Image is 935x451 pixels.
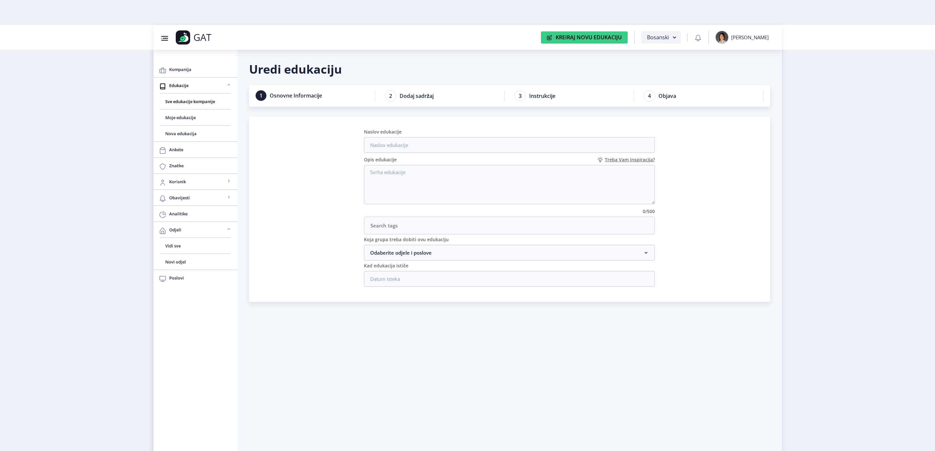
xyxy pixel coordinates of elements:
span: Dodaj sadržaj [400,93,434,99]
span: 1 [256,90,266,101]
a: Značke [153,158,237,173]
a: Kompanija [153,62,237,77]
a: Vidi sve [160,238,231,254]
input: Naslov edukacije [364,137,655,153]
span: Korisnik [169,178,225,186]
a: Analitike [153,206,237,222]
button: Kreiraj Novu Edukaciju [541,31,628,44]
span: Edukacije [169,81,225,89]
span: Kompanija [169,65,232,73]
span: Nova edukacija [165,130,225,137]
h1: Uredi edukaciju [249,62,770,77]
span: Instrukcije [529,93,555,99]
span: 2 [385,90,396,101]
p: GAT [193,34,211,41]
label: Opis edukacije [364,157,397,162]
span: 3 [514,90,526,101]
a: Novi odjel [160,254,231,270]
a: Nova edukacija [160,126,231,141]
a: Obavijesti [153,190,237,206]
span: Obavijesti [169,194,225,202]
span: Sve edukacije kompanije [165,98,225,105]
a: Sve edukacije kompanije [160,94,231,109]
span: Moje edukacije [165,114,225,121]
span: Novi odjel [165,258,225,266]
a: Ankete [153,142,237,157]
span: Odjeli [169,226,225,234]
span: Analitike [169,210,232,218]
img: create-new-education-icon.svg [547,35,552,40]
a: Korisnik [153,174,237,189]
nb-accordion-item-header: Odaberite odjele i poslove [364,245,655,261]
a: Edukacije [153,78,237,93]
span: Treba Vam inspiracija? [605,156,655,163]
div: [PERSON_NAME] [731,34,769,41]
label: Kad edukacija ističe [364,263,408,268]
label: 0/500 [643,209,655,214]
a: Odjeli [153,222,237,238]
a: Poslovi [153,270,237,286]
span: Ankete [169,146,232,153]
span: Značke [169,162,232,170]
input: Datum isteka [364,271,655,287]
span: Osnovne Informacije [270,92,322,99]
a: Moje edukacije [160,110,231,125]
span: Objava [658,93,676,99]
img: need-inspiration-icon.svg [596,156,605,164]
label: Koja grupa treba dobiti ovu edukaciju [364,237,449,242]
span: Vidi sve [165,242,225,250]
a: GAT [176,30,253,45]
label: Naslov edukacije [364,129,402,135]
span: 4 [644,90,655,101]
button: Bosanski [641,31,680,44]
input: Search tags [365,217,654,234]
span: Poslovi [169,274,232,282]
